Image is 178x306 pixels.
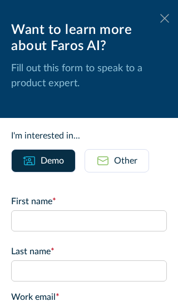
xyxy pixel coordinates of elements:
div: Other [114,154,137,167]
div: Demo [41,154,64,167]
label: First name [11,195,167,208]
div: I'm interested in... [11,129,167,142]
p: Fill out this form to speak to a product expert. [11,61,167,91]
label: Work email [11,290,167,304]
div: Want to learn more about Faros AI? [11,22,167,55]
label: Last name [11,245,167,258]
